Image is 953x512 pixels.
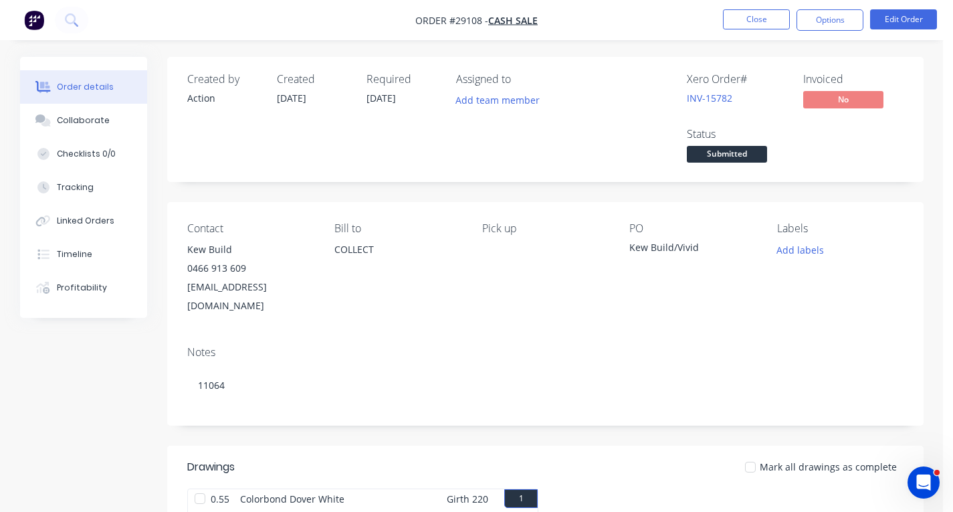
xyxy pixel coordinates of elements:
[235,489,350,509] span: Colorbond Dover White
[723,9,790,29] button: Close
[908,466,940,499] iframe: Intercom live chat
[629,240,756,259] div: Kew Build/Vivid
[277,92,306,104] span: [DATE]
[187,91,261,105] div: Action
[334,222,461,235] div: Bill to
[187,222,314,235] div: Contact
[187,365,904,406] div: 11064
[870,9,937,29] button: Edit Order
[504,489,538,508] button: 1
[366,92,396,104] span: [DATE]
[334,240,461,259] div: COLLECT
[57,81,114,93] div: Order details
[24,10,44,30] img: Factory
[187,73,261,86] div: Created by
[482,222,609,235] div: Pick up
[20,271,147,305] button: Profitability
[770,240,831,258] button: Add labels
[57,282,107,294] div: Profitability
[456,73,590,86] div: Assigned to
[187,278,314,315] div: [EMAIL_ADDRESS][DOMAIN_NAME]
[687,128,787,141] div: Status
[687,92,732,104] a: INV-15782
[366,73,440,86] div: Required
[187,259,314,278] div: 0466 913 609
[20,238,147,271] button: Timeline
[20,104,147,137] button: Collaborate
[57,114,110,126] div: Collaborate
[187,459,235,475] div: Drawings
[797,9,863,31] button: Options
[20,171,147,204] button: Tracking
[57,215,114,227] div: Linked Orders
[777,222,904,235] div: Labels
[277,73,350,86] div: Created
[456,91,547,109] button: Add team member
[448,91,546,109] button: Add team member
[415,14,488,27] span: Order #29108 -
[629,222,756,235] div: PO
[334,240,461,283] div: COLLECT
[187,346,904,359] div: Notes
[488,14,538,27] a: CASH SALE
[205,489,235,509] span: 0.55
[687,146,767,166] button: Submitted
[20,204,147,238] button: Linked Orders
[57,148,116,160] div: Checklists 0/0
[447,489,488,509] span: Girth 220
[20,137,147,171] button: Checklists 0/0
[187,240,314,259] div: Kew Build
[687,73,787,86] div: Xero Order #
[687,146,767,163] span: Submitted
[20,70,147,104] button: Order details
[803,73,904,86] div: Invoiced
[760,460,897,474] span: Mark all drawings as complete
[57,248,92,260] div: Timeline
[803,91,883,108] span: No
[187,240,314,315] div: Kew Build0466 913 609[EMAIL_ADDRESS][DOMAIN_NAME]
[57,181,94,193] div: Tracking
